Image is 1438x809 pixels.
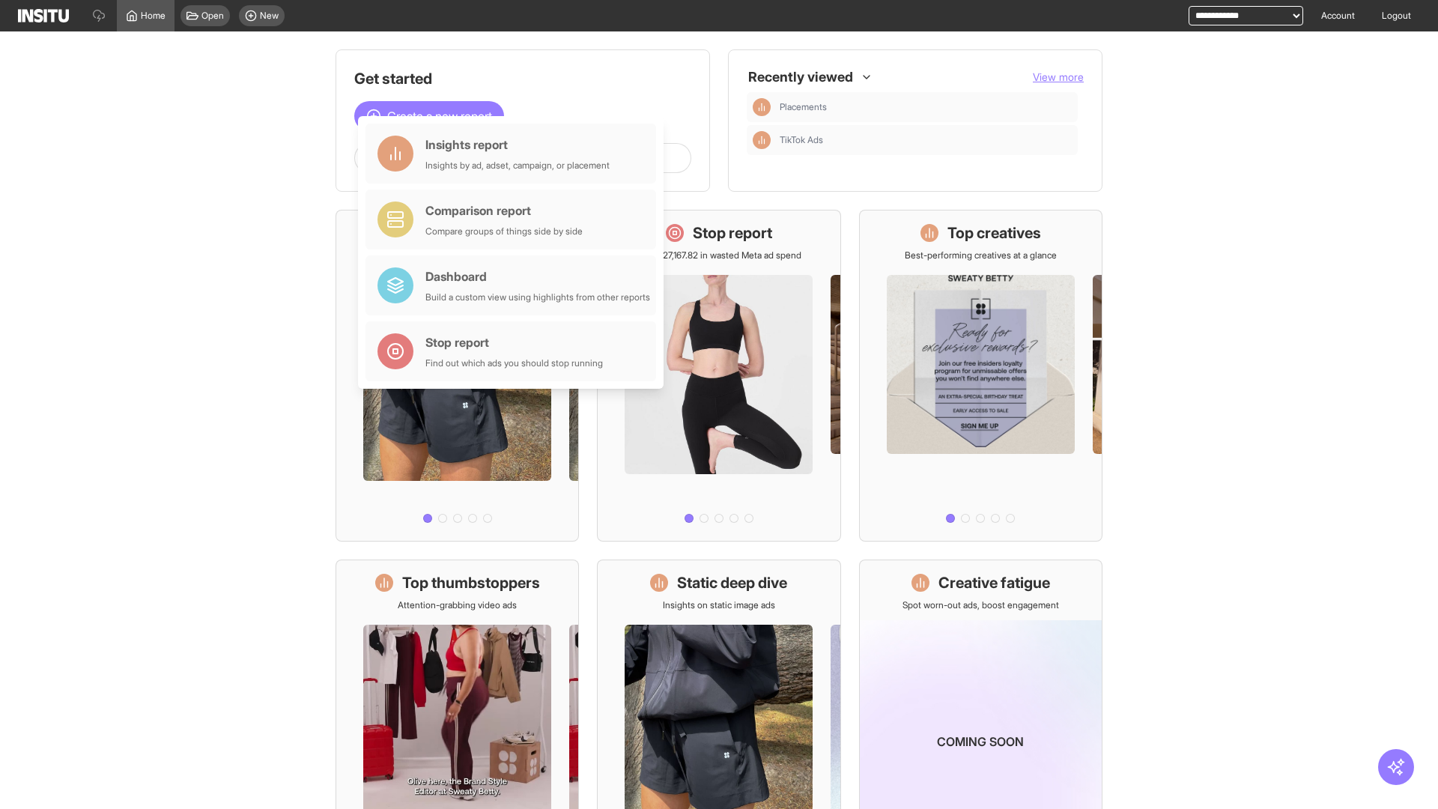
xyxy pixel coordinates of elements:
span: Home [141,10,166,22]
h1: Top creatives [947,222,1041,243]
a: What's live nowSee all active ads instantly [336,210,579,542]
img: Logo [18,9,69,22]
div: Build a custom view using highlights from other reports [425,291,650,303]
div: Stop report [425,333,603,351]
div: Insights by ad, adset, campaign, or placement [425,160,610,172]
span: Placements [780,101,827,113]
span: Create a new report [387,107,492,125]
a: Top creativesBest-performing creatives at a glance [859,210,1102,542]
p: Best-performing creatives at a glance [905,249,1057,261]
h1: Stop report [693,222,772,243]
p: Attention-grabbing video ads [398,599,517,611]
div: Insights [753,98,771,116]
span: Placements [780,101,1072,113]
a: Stop reportSave £27,167.82 in wasted Meta ad spend [597,210,840,542]
h1: Static deep dive [677,572,787,593]
div: Insights report [425,136,610,154]
span: TikTok Ads [780,134,823,146]
p: Save £27,167.82 in wasted Meta ad spend [636,249,801,261]
button: Create a new report [354,101,504,131]
div: Compare groups of things side by side [425,225,583,237]
div: Dashboard [425,267,650,285]
span: New [260,10,279,22]
h1: Get started [354,68,691,89]
p: Insights on static image ads [663,599,775,611]
div: Insights [753,131,771,149]
div: Comparison report [425,202,583,219]
div: Find out which ads you should stop running [425,357,603,369]
button: View more [1033,70,1084,85]
span: TikTok Ads [780,134,1072,146]
span: View more [1033,70,1084,83]
h1: Top thumbstoppers [402,572,540,593]
span: Open [201,10,224,22]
